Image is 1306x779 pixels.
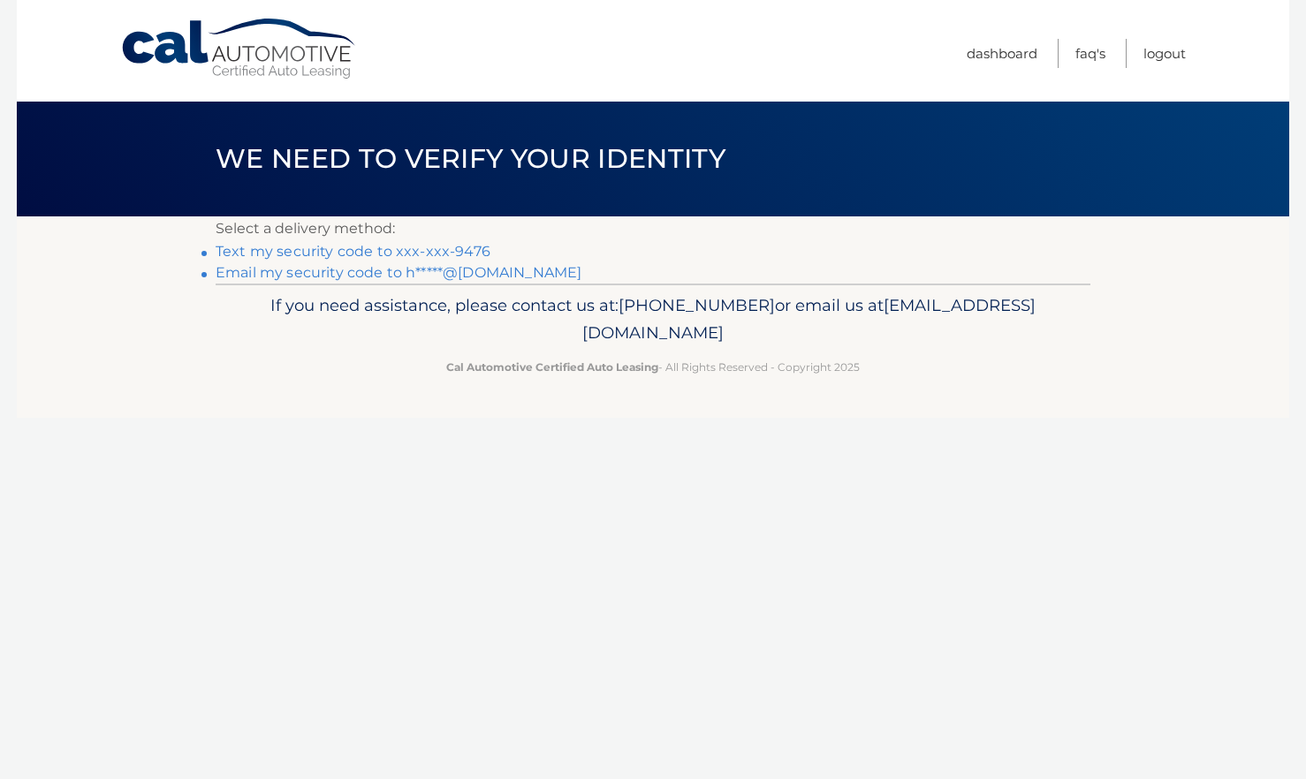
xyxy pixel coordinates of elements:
[216,216,1090,241] p: Select a delivery method:
[1075,39,1105,68] a: FAQ's
[227,291,1079,348] p: If you need assistance, please contact us at: or email us at
[216,243,490,260] a: Text my security code to xxx-xxx-9476
[619,295,775,315] span: [PHONE_NUMBER]
[216,264,581,281] a: Email my security code to h*****@[DOMAIN_NAME]
[216,142,725,175] span: We need to verify your identity
[446,360,658,374] strong: Cal Automotive Certified Auto Leasing
[1143,39,1186,68] a: Logout
[227,358,1079,376] p: - All Rights Reserved - Copyright 2025
[120,18,359,80] a: Cal Automotive
[967,39,1037,68] a: Dashboard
